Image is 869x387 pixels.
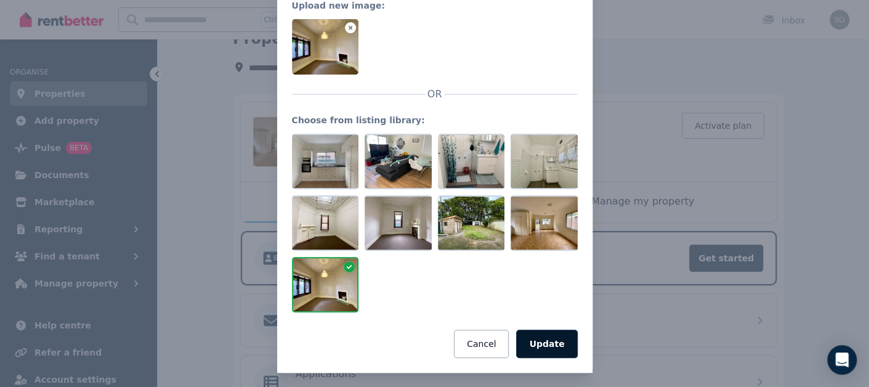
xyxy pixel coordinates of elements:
div: Open Intercom Messenger [827,345,857,375]
span: OR [425,87,445,102]
button: Update [516,330,577,358]
button: Cancel [454,330,509,358]
legend: Choose from listing library: [292,114,578,126]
